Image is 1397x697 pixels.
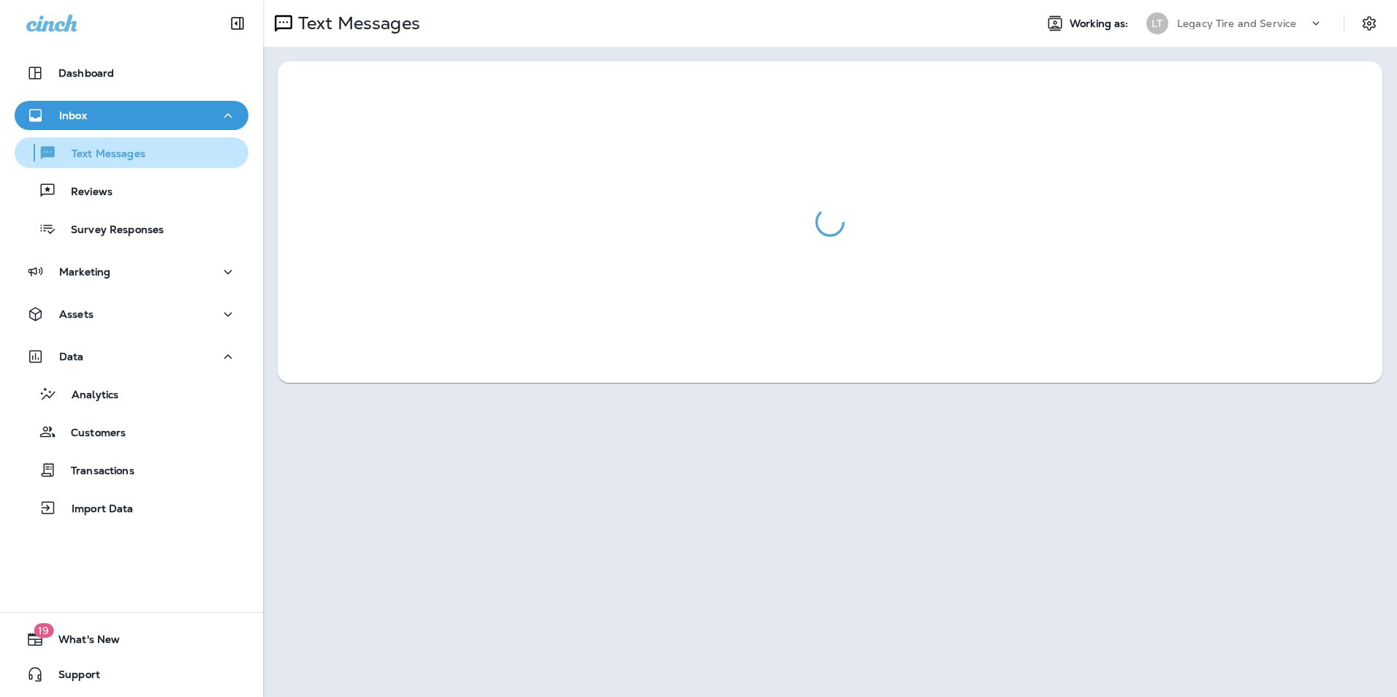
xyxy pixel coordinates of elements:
button: Transactions [15,454,248,485]
p: Dashboard [58,67,114,79]
p: Data [59,351,84,362]
button: Collapse Sidebar [217,9,258,38]
button: Inbox [15,101,248,130]
button: Analytics [15,378,248,409]
p: Inbox [59,110,87,121]
button: Settings [1356,10,1382,37]
button: Reviews [15,175,248,206]
div: LT [1146,12,1168,34]
p: Legacy Tire and Service [1177,18,1296,29]
p: Text Messages [57,148,145,161]
span: What's New [44,633,120,651]
span: Support [44,669,100,686]
button: Customers [15,416,248,447]
button: Data [15,342,248,371]
p: Marketing [59,266,110,278]
button: 19What's New [15,625,248,654]
button: Support [15,660,248,689]
p: Survey Responses [56,224,164,237]
p: Text Messages [292,12,420,34]
p: Reviews [56,186,113,199]
p: Assets [59,308,94,320]
button: Assets [15,300,248,329]
p: Analytics [57,389,118,403]
button: Text Messages [15,137,248,168]
p: Import Data [57,503,134,517]
p: Customers [56,427,126,441]
span: 19 [34,623,53,638]
span: Working as: [1070,18,1132,30]
button: Marketing [15,257,248,286]
button: Survey Responses [15,213,248,244]
button: Dashboard [15,58,248,88]
p: Transactions [56,465,134,479]
button: Import Data [15,492,248,523]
